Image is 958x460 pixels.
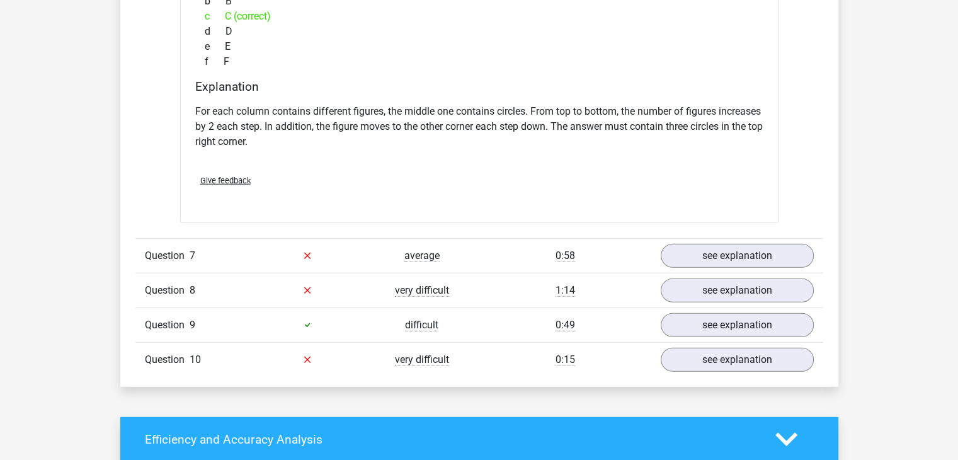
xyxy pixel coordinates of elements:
[190,250,195,262] span: 7
[556,284,575,297] span: 1:14
[405,319,438,331] span: difficult
[145,248,190,263] span: Question
[556,319,575,331] span: 0:49
[661,348,814,372] a: see explanation
[556,354,575,366] span: 0:15
[145,283,190,298] span: Question
[661,313,814,337] a: see explanation
[195,9,763,24] div: C (correct)
[404,250,440,262] span: average
[205,24,225,39] span: d
[661,244,814,268] a: see explanation
[195,24,763,39] div: D
[145,352,190,367] span: Question
[395,354,449,366] span: very difficult
[556,250,575,262] span: 0:58
[195,39,763,54] div: E
[205,9,225,24] span: c
[195,54,763,69] div: F
[190,284,195,296] span: 8
[190,354,201,365] span: 10
[200,176,251,185] span: Give feedback
[145,318,190,333] span: Question
[190,319,195,331] span: 9
[205,39,225,54] span: e
[395,284,449,297] span: very difficult
[661,279,814,302] a: see explanation
[205,54,224,69] span: f
[195,104,763,149] p: For each column contains different figures, the middle one contains circles. From top to bottom, ...
[195,79,763,94] h4: Explanation
[145,432,756,447] h4: Efficiency and Accuracy Analysis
